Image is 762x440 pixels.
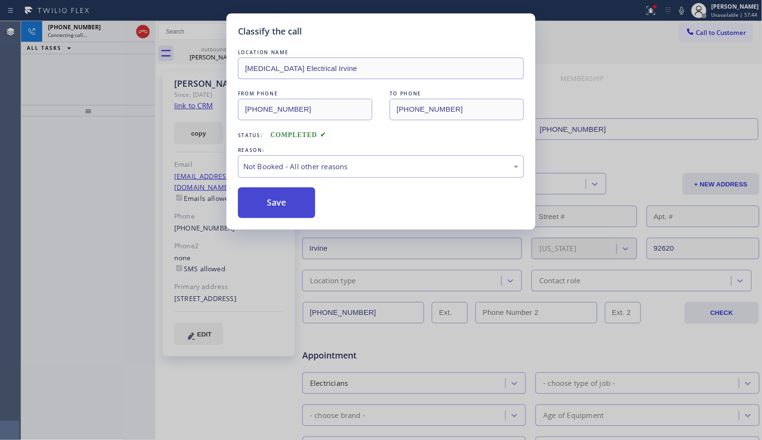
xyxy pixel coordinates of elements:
[238,187,315,218] button: Save
[238,99,372,120] input: From phone
[238,25,302,38] h5: Classify the call
[238,89,372,99] div: FROM PHONE
[238,47,524,58] div: LOCATION NAME
[238,132,263,139] span: Status:
[271,131,326,139] span: COMPLETED
[238,145,524,155] div: REASON:
[243,161,519,172] div: Not Booked - All other reasons
[390,89,524,99] div: TO PHONE
[390,99,524,120] input: To phone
